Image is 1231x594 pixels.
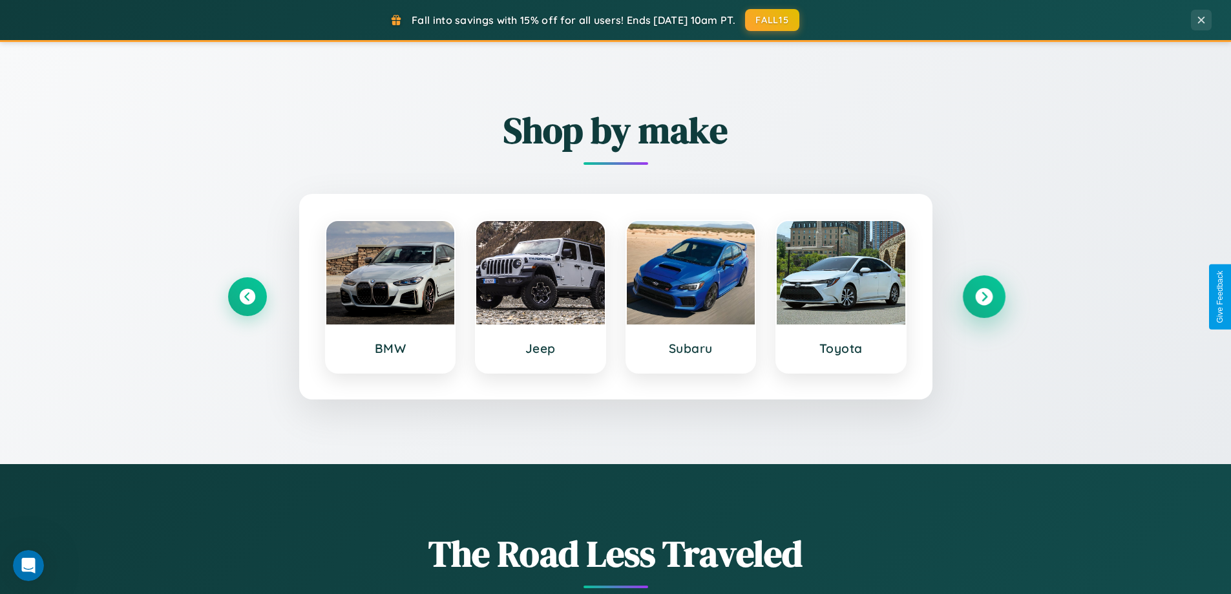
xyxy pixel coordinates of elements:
[745,9,799,31] button: FALL15
[339,341,442,356] h3: BMW
[228,105,1004,155] h2: Shop by make
[640,341,742,356] h3: Subaru
[13,550,44,581] iframe: Intercom live chat
[489,341,592,356] h3: Jeep
[412,14,735,27] span: Fall into savings with 15% off for all users! Ends [DATE] 10am PT.
[1215,271,1225,323] div: Give Feedback
[790,341,892,356] h3: Toyota
[228,529,1004,578] h1: The Road Less Traveled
